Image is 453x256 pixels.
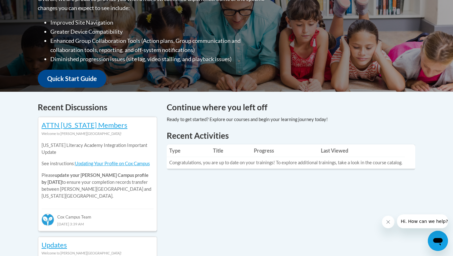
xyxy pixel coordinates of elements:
[167,101,415,113] h4: Continue where you left off
[210,144,252,157] th: Title
[38,101,157,113] h4: Recent Discussions
[38,70,106,88] a: Quick Start Guide
[42,160,154,167] p: See instructions:
[42,121,127,129] a: ATTN [US_STATE] Members
[50,18,266,27] li: Improved Site Navigation
[42,220,154,227] div: [DATE] 3:39 AM
[428,231,448,251] iframe: Button to launch messaging window
[251,144,318,157] th: Progress
[318,144,405,157] th: Last Viewed
[42,213,54,226] img: Cox Campus Team
[50,55,266,64] li: Diminished progression issues (site lag, video stalling, and playback issues)
[42,142,154,156] p: [US_STATE] Literacy Academy Integration Important Update
[42,209,154,220] div: Cox Campus Team
[42,241,67,249] a: Updates
[42,137,154,204] div: Please to ensure your completion records transfer between [PERSON_NAME][GEOGRAPHIC_DATA] and [US_...
[42,172,148,185] b: update your [PERSON_NAME] Campus profile by [DATE]
[167,130,415,141] h1: Recent Activities
[50,36,266,55] li: Enhanced Group Collaboration Tools (Action plans, Group communication and collaboration tools, re...
[167,144,210,157] th: Type
[50,27,266,36] li: Greater Device Compatibility
[397,214,448,228] iframe: Message from company
[382,216,394,228] iframe: Close message
[75,161,150,166] a: Updating Your Profile on Cox Campus
[167,157,405,169] td: Congratulations, you are up to date on your trainings! To explore additional trainings, take a lo...
[42,130,154,137] div: Welcome to [PERSON_NAME][GEOGRAPHIC_DATA]!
